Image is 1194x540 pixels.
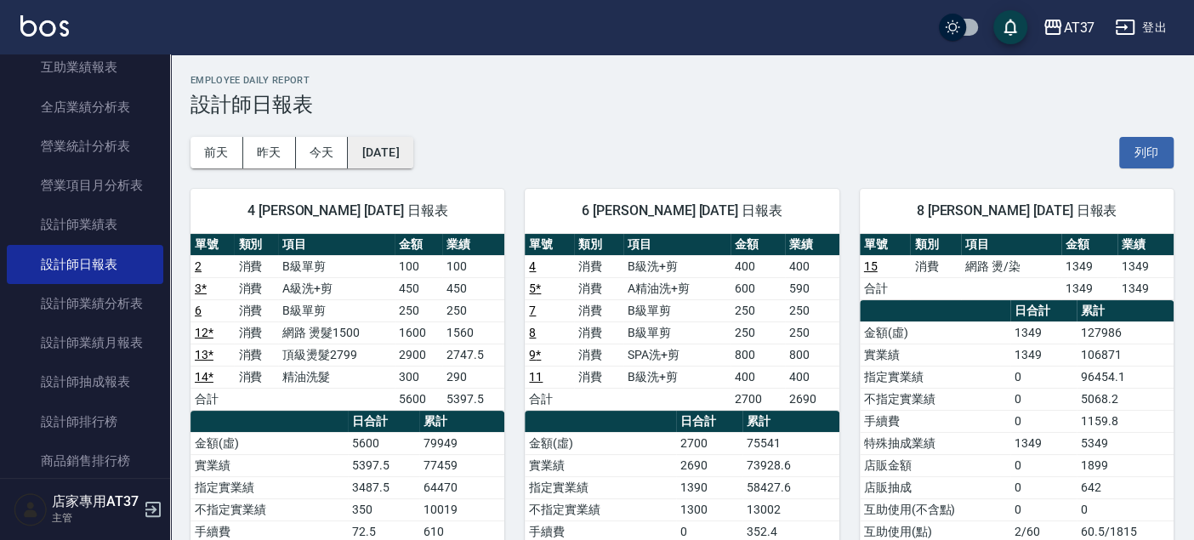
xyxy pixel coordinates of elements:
button: 今天 [296,137,349,168]
td: 店販金額 [860,454,1010,476]
td: B級單剪 [278,255,395,277]
p: 主管 [52,510,139,526]
td: 指定實業績 [860,366,1010,388]
th: 類別 [574,234,623,256]
td: 10019 [419,498,504,520]
td: 400 [731,255,785,277]
a: 8 [529,326,536,339]
td: 64470 [419,476,504,498]
th: 業績 [785,234,839,256]
a: 設計師業績分析表 [7,284,163,323]
td: 0 [1077,498,1174,520]
th: 單號 [860,234,911,256]
td: B級單剪 [623,299,731,321]
td: 手續費 [860,410,1010,432]
button: [DATE] [348,137,412,168]
td: 不指定實業績 [860,388,1010,410]
td: SPA洗+剪 [623,344,731,366]
td: 消費 [574,255,623,277]
th: 累計 [742,411,839,433]
td: 300 [395,366,443,388]
td: 0 [1010,476,1077,498]
td: 1349 [1010,344,1077,366]
td: 消費 [234,321,277,344]
button: 列印 [1119,137,1174,168]
a: 設計師抽成報表 [7,362,163,401]
th: 金額 [1061,234,1117,256]
td: 96454.1 [1077,366,1174,388]
td: 不指定實業績 [190,498,348,520]
td: B級單剪 [623,321,731,344]
td: 消費 [574,299,623,321]
td: 5600 [348,432,419,454]
a: 2 [195,259,202,273]
td: 5600 [395,388,443,410]
td: 消費 [234,299,277,321]
td: 106871 [1077,344,1174,366]
td: A精油洗+剪 [623,277,731,299]
td: 100 [395,255,443,277]
th: 累計 [1077,300,1174,322]
td: 實業績 [525,454,675,476]
td: 250 [395,299,443,321]
th: 日合計 [1010,300,1077,322]
td: 250 [731,299,785,321]
td: B級洗+剪 [623,255,731,277]
td: 1600 [395,321,443,344]
td: 互助使用(不含點) [860,498,1010,520]
div: AT37 [1063,17,1094,38]
th: 業績 [442,234,504,256]
button: 登出 [1108,12,1174,43]
td: 消費 [234,366,277,388]
a: 設計師業績表 [7,205,163,244]
span: 6 [PERSON_NAME] [DATE] 日報表 [545,202,818,219]
td: 800 [785,344,839,366]
td: 642 [1077,476,1174,498]
a: 商品銷售排行榜 [7,441,163,480]
td: 127986 [1077,321,1174,344]
td: 73928.6 [742,454,839,476]
td: 3487.5 [348,476,419,498]
h5: 店家專用AT37 [52,493,139,510]
a: 4 [529,259,536,273]
td: 0 [1010,498,1077,520]
td: 75541 [742,432,839,454]
td: 5068.2 [1077,388,1174,410]
td: 250 [785,321,839,344]
td: 79949 [419,432,504,454]
a: 互助業績報表 [7,48,163,87]
button: 前天 [190,137,243,168]
td: 0 [1010,366,1077,388]
td: 1349 [1061,255,1117,277]
td: 消費 [574,344,623,366]
span: 4 [PERSON_NAME] [DATE] 日報表 [211,202,484,219]
td: 金額(虛) [190,432,348,454]
td: 5397.5 [348,454,419,476]
td: 消費 [910,255,961,277]
td: 77459 [419,454,504,476]
th: 日合計 [676,411,742,433]
td: 590 [785,277,839,299]
td: 400 [785,366,839,388]
a: 全店業績分析表 [7,88,163,127]
td: 400 [731,366,785,388]
td: 350 [348,498,419,520]
td: 2900 [395,344,443,366]
td: 0 [1010,454,1077,476]
td: 網路 燙/染 [961,255,1061,277]
th: 項目 [623,234,731,256]
button: AT37 [1036,10,1101,45]
td: 店販抽成 [860,476,1010,498]
a: 11 [529,370,543,384]
a: 設計師排行榜 [7,402,163,441]
td: 合計 [525,388,574,410]
td: 2700 [731,388,785,410]
td: B級洗+剪 [623,366,731,388]
td: 0 [1010,388,1077,410]
a: 設計師業績月報表 [7,323,163,362]
table: a dense table [525,234,839,411]
td: 5397.5 [442,388,504,410]
td: 頂級燙髮2799 [278,344,395,366]
td: 實業績 [190,454,348,476]
a: 6 [195,304,202,317]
